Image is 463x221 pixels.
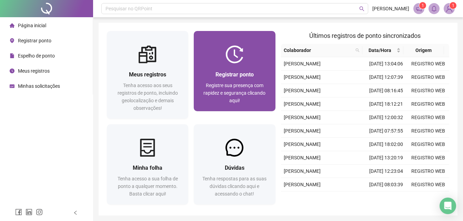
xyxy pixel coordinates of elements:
td: REGISTRO WEB [407,151,449,165]
td: [DATE] 12:23:04 [365,165,407,178]
a: Registrar pontoRegistre sua presença com rapidez e segurança clicando aqui! [194,31,275,111]
span: left [73,210,78,215]
th: Origem [403,44,444,57]
span: search [354,45,361,55]
div: Open Intercom Messenger [440,198,456,214]
span: [PERSON_NAME] [284,182,321,187]
a: DúvidasTenha respostas para as suas dúvidas clicando aqui e acessando o chat! [194,124,275,204]
a: Minha folhaTenha acesso a sua folha de ponto a qualquer momento. Basta clicar aqui! [107,124,188,204]
span: Dúvidas [225,165,244,171]
td: REGISTRO WEB [407,84,449,97]
span: Registrar ponto [18,38,51,43]
span: [PERSON_NAME] [284,168,321,174]
span: notification [416,6,422,12]
span: clock-circle [10,69,14,73]
td: REGISTRO WEB [407,71,449,84]
span: [PERSON_NAME] [284,115,321,120]
span: Tenha respostas para as suas dúvidas clicando aqui e acessando o chat! [202,176,266,197]
span: search [355,48,360,52]
span: [PERSON_NAME] [284,141,321,147]
td: [DATE] 12:07:39 [365,71,407,84]
td: REGISTRO WEB [407,165,449,178]
span: Espelho de ponto [18,53,55,59]
td: [DATE] 12:00:32 [365,111,407,124]
td: REGISTRO WEB [407,124,449,138]
td: [DATE] 07:57:55 [365,124,407,138]
span: instagram [36,209,43,215]
span: Data/Hora [365,46,395,54]
span: Colaborador [284,46,353,54]
td: [DATE] 13:04:06 [365,57,407,71]
span: Minhas solicitações [18,83,60,89]
td: REGISTRO WEB [407,191,449,205]
span: linkedin [26,209,32,215]
span: Tenha acesso a sua folha de ponto a qualquer momento. Basta clicar aqui! [118,176,178,197]
span: Tenha acesso aos seus registros de ponto, incluindo geolocalização e demais observações! [118,83,178,111]
span: facebook [15,209,22,215]
span: [PERSON_NAME] [284,61,321,66]
span: [PERSON_NAME] [284,155,321,160]
td: REGISTRO WEB [407,178,449,191]
span: environment [10,38,14,43]
a: Meus registrosTenha acesso aos seus registros de ponto, incluindo geolocalização e demais observa... [107,31,188,119]
span: Últimos registros de ponto sincronizados [309,32,421,39]
td: REGISTRO WEB [407,111,449,124]
span: Registrar ponto [215,71,254,78]
sup: 1 [419,2,426,9]
span: [PERSON_NAME] [284,101,321,107]
span: [PERSON_NAME] [284,74,321,80]
span: Meus registros [129,71,166,78]
td: [DATE] 18:12:21 [365,97,407,111]
td: REGISTRO WEB [407,138,449,151]
td: [DATE] 16:58:10 [365,191,407,205]
span: search [359,6,364,11]
td: REGISTRO WEB [407,57,449,71]
span: Registre sua presença com rapidez e segurança clicando aqui! [203,83,265,103]
span: Página inicial [18,23,46,28]
td: REGISTRO WEB [407,97,449,111]
span: home [10,23,14,28]
td: [DATE] 08:03:39 [365,178,407,191]
span: bell [431,6,437,12]
img: 85647 [444,3,454,14]
span: schedule [10,84,14,88]
span: [PERSON_NAME] [284,88,321,93]
th: Data/Hora [362,44,403,57]
td: [DATE] 13:20:19 [365,151,407,165]
span: 1 [452,3,454,8]
td: [DATE] 18:02:00 [365,138,407,151]
span: file [10,53,14,58]
span: [PERSON_NAME] [284,128,321,134]
sup: Atualize o seu contato no menu Meus Dados [450,2,456,9]
td: [DATE] 08:16:45 [365,84,407,97]
span: Meus registros [18,68,50,74]
span: 1 [422,3,424,8]
span: Minha folha [133,165,162,171]
span: [PERSON_NAME] [372,5,409,12]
